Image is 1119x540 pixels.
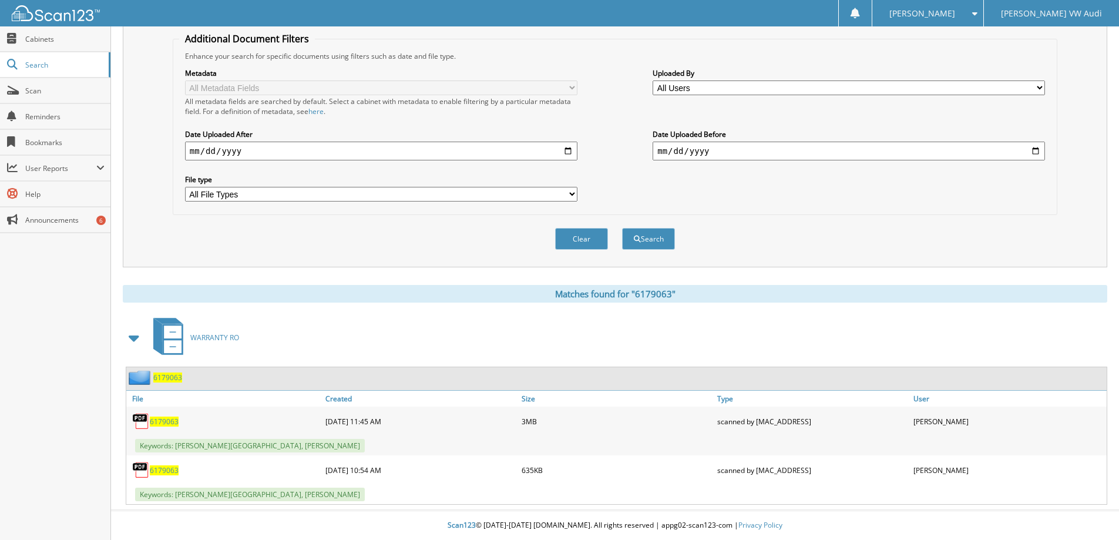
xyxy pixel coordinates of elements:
[448,520,476,530] span: Scan123
[126,391,322,407] a: File
[132,412,150,430] img: PDF.png
[25,137,105,147] span: Bookmarks
[25,112,105,122] span: Reminders
[185,68,577,78] label: Metadata
[25,86,105,96] span: Scan
[25,34,105,44] span: Cabinets
[622,228,675,250] button: Search
[322,391,519,407] a: Created
[135,488,365,501] span: Keywords: [PERSON_NAME][GEOGRAPHIC_DATA], [PERSON_NAME]
[150,417,179,427] a: 6179063
[96,216,106,225] div: 6
[190,333,239,343] span: WARRANTY RO
[12,5,100,21] img: scan123-logo-white.svg
[714,410,910,433] div: scanned by [MAC_ADDRESS]
[146,314,239,361] a: WARRANTY RO
[25,60,103,70] span: Search
[179,32,315,45] legend: Additional Document Filters
[653,129,1045,139] label: Date Uploaded Before
[132,461,150,479] img: PDF.png
[1060,484,1119,540] iframe: Chat Widget
[153,373,182,383] a: 6179063
[25,163,96,173] span: User Reports
[129,370,153,385] img: folder2.png
[185,142,577,160] input: start
[738,520,782,530] a: Privacy Policy
[185,96,577,116] div: All metadata fields are searched by default. Select a cabinet with metadata to enable filtering b...
[25,215,105,225] span: Announcements
[519,458,715,482] div: 635KB
[910,410,1107,433] div: [PERSON_NAME]
[714,458,910,482] div: scanned by [MAC_ADDRESS]
[185,175,577,185] label: File type
[910,391,1107,407] a: User
[185,129,577,139] label: Date Uploaded After
[910,458,1107,482] div: [PERSON_NAME]
[179,51,1051,61] div: Enhance your search for specific documents using filters such as date and file type.
[150,465,179,475] a: 6179063
[519,391,715,407] a: Size
[322,458,519,482] div: [DATE] 10:54 AM
[714,391,910,407] a: Type
[653,68,1045,78] label: Uploaded By
[653,142,1045,160] input: end
[135,439,365,452] span: Keywords: [PERSON_NAME][GEOGRAPHIC_DATA], [PERSON_NAME]
[519,410,715,433] div: 3MB
[308,106,324,116] a: here
[1001,10,1102,17] span: [PERSON_NAME] VW Audi
[111,511,1119,540] div: © [DATE]-[DATE] [DOMAIN_NAME]. All rights reserved | appg02-scan123-com |
[25,189,105,199] span: Help
[322,410,519,433] div: [DATE] 11:45 AM
[555,228,608,250] button: Clear
[889,10,955,17] span: [PERSON_NAME]
[123,285,1107,303] div: Matches found for "6179063"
